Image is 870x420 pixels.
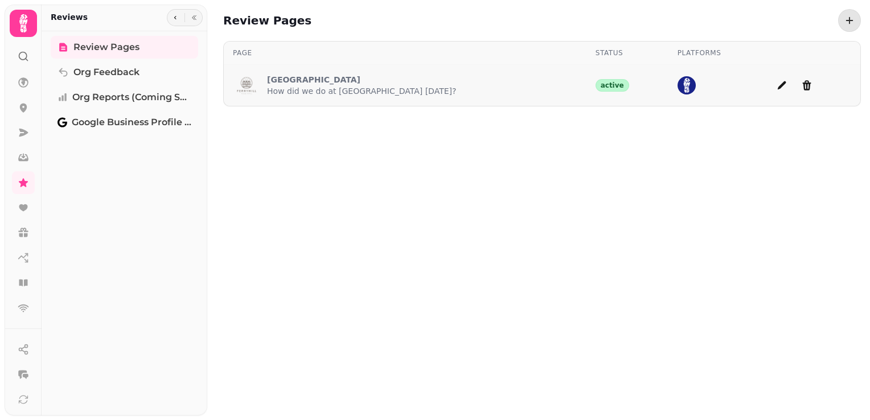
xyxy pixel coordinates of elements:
a: Review Pages [51,36,198,59]
span: Org Feedback [73,65,139,79]
a: Org Feedback [51,61,198,84]
p: How did we do at [GEOGRAPHIC_DATA] [DATE]? [267,85,456,97]
div: Status [596,48,659,57]
img: st.png [678,76,696,94]
span: Google Business Profile (Beta) [72,116,191,129]
img: aHR0cHM6Ly9maWxlcy5zdGFtcGVkZS5haS8zNjFjYzZlNC0xMmQ2LTQxNWYtYmQ3Ny0zMzU0NTI3MWRhMjkvbWVkaWEvYzFmM... [233,72,260,99]
a: Org Reports (coming soon) [51,86,198,109]
h2: Reviews [51,11,88,23]
a: [GEOGRAPHIC_DATA]How did we do at [GEOGRAPHIC_DATA] [DATE]? [267,74,456,97]
p: [GEOGRAPHIC_DATA] [267,74,456,85]
span: Review Pages [73,40,139,54]
a: Google Business Profile (Beta) [51,111,198,134]
div: active [596,79,629,92]
div: Page [233,48,577,57]
button: add page [770,74,793,97]
nav: Tabs [42,31,207,415]
div: Platforms [678,48,752,57]
span: Org Reports (coming soon) [72,90,191,104]
button: delete [795,74,818,97]
h2: Review Pages [223,13,311,28]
